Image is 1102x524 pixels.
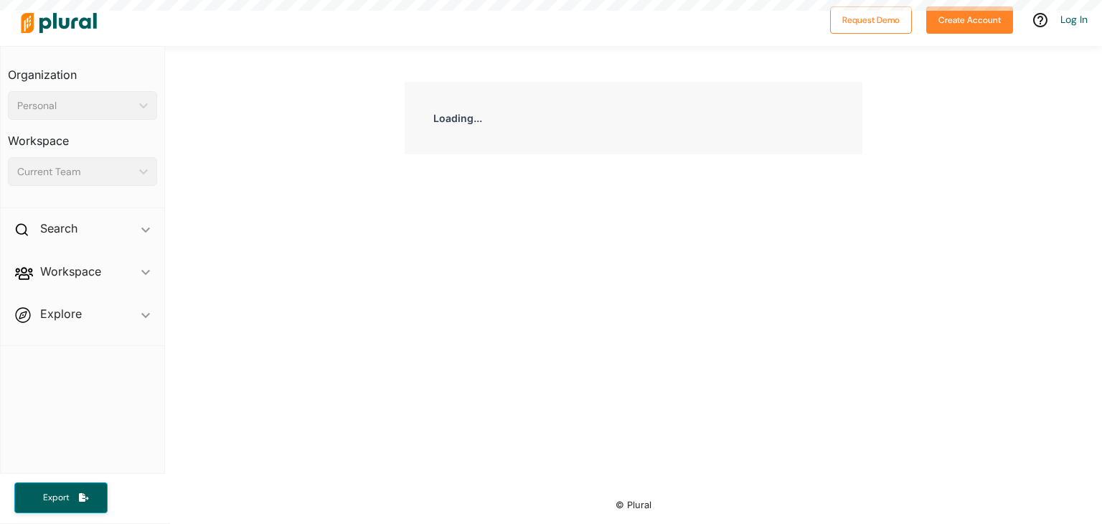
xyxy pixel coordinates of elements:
div: Loading... [405,82,862,154]
a: Log In [1060,13,1088,26]
small: © Plural [616,500,651,510]
a: Request Demo [830,11,912,27]
a: Create Account [926,11,1013,27]
h3: Workspace [8,120,157,151]
button: Create Account [926,6,1013,34]
button: Export [14,482,108,513]
div: Personal [17,98,133,113]
h3: Organization [8,54,157,85]
button: Request Demo [830,6,912,34]
div: Current Team [17,164,133,179]
h2: Search [40,220,77,236]
span: Export [33,492,79,504]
